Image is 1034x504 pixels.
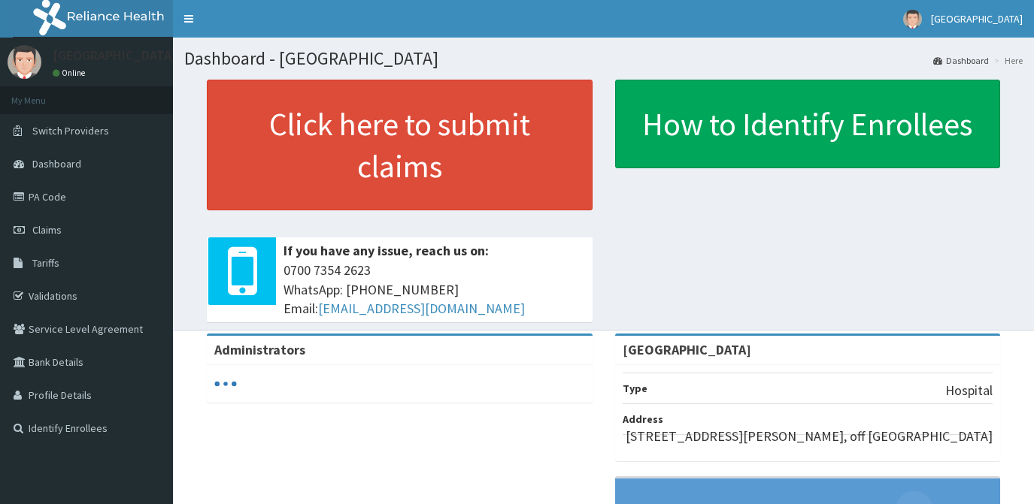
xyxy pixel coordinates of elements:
[626,427,993,446] p: [STREET_ADDRESS][PERSON_NAME], off [GEOGRAPHIC_DATA]
[623,382,647,395] b: Type
[318,300,525,317] a: [EMAIL_ADDRESS][DOMAIN_NAME]
[8,45,41,79] img: User Image
[32,223,62,237] span: Claims
[623,341,751,358] strong: [GEOGRAPHIC_DATA]
[623,412,663,426] b: Address
[53,68,89,78] a: Online
[214,373,237,395] svg: audio-loading
[945,381,993,400] p: Hospital
[284,242,489,259] b: If you have any issue, reach us on:
[207,80,593,210] a: Click here to submit claims
[931,12,1023,26] span: [GEOGRAPHIC_DATA]
[53,49,177,62] p: [GEOGRAPHIC_DATA]
[903,10,922,29] img: User Image
[32,157,81,171] span: Dashboard
[184,49,1023,68] h1: Dashboard - [GEOGRAPHIC_DATA]
[32,124,109,137] span: Switch Providers
[990,54,1023,67] li: Here
[933,54,989,67] a: Dashboard
[32,256,59,270] span: Tariffs
[214,341,305,358] b: Administrators
[284,261,585,318] span: 0700 7354 2623 WhatsApp: [PHONE_NUMBER] Email:
[615,80,1001,168] a: How to Identify Enrollees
